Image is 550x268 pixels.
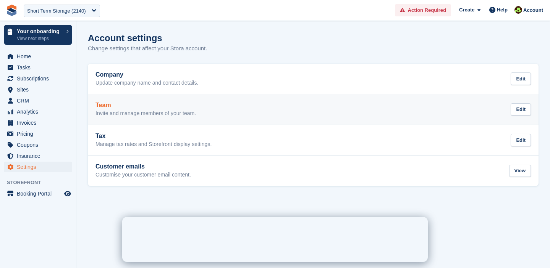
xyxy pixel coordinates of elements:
[4,140,72,150] a: menu
[4,162,72,172] a: menu
[17,128,63,139] span: Pricing
[17,140,63,150] span: Coupons
[88,125,539,156] a: Tax Manage tax rates and Storefront display settings. Edit
[514,6,522,14] img: Catherine Coffey
[95,163,191,170] h2: Customer emails
[511,134,531,146] div: Edit
[4,128,72,139] a: menu
[17,29,62,34] p: Your onboarding
[4,106,72,117] a: menu
[4,62,72,73] a: menu
[509,165,531,177] div: View
[88,44,207,53] p: Change settings that affect your Stora account.
[95,80,198,87] p: Update company name and contact details.
[511,103,531,116] div: Edit
[17,95,63,106] span: CRM
[27,7,86,15] div: Short Term Storage (2140)
[95,71,198,78] h2: Company
[4,117,72,128] a: menu
[95,141,212,148] p: Manage tax rates and Storefront display settings.
[4,188,72,199] a: menu
[395,4,451,17] a: Action Required
[4,84,72,95] a: menu
[17,73,63,84] span: Subscriptions
[459,6,474,14] span: Create
[17,151,63,161] span: Insurance
[4,151,72,161] a: menu
[408,6,446,14] span: Action Required
[88,64,539,94] a: Company Update company name and contact details. Edit
[95,110,196,117] p: Invite and manage members of your team.
[17,35,62,42] p: View next steps
[17,84,63,95] span: Sites
[17,106,63,117] span: Analytics
[6,5,18,16] img: stora-icon-8386f47178a22dfd0bd8f6a31ec36ba5ce8667c1dd55bd0f319d3a0aa187defe.svg
[88,94,539,125] a: Team Invite and manage members of your team. Edit
[88,33,162,43] h1: Account settings
[95,133,212,140] h2: Tax
[4,25,72,45] a: Your onboarding View next steps
[523,6,543,14] span: Account
[17,51,63,62] span: Home
[63,189,72,198] a: Preview store
[7,179,76,186] span: Storefront
[88,156,539,186] a: Customer emails Customise your customer email content. View
[122,217,428,262] iframe: Intercom live chat banner
[95,102,196,109] h2: Team
[4,73,72,84] a: menu
[511,72,531,85] div: Edit
[17,162,63,172] span: Settings
[4,95,72,106] a: menu
[95,172,191,178] p: Customise your customer email content.
[17,62,63,73] span: Tasks
[497,6,508,14] span: Help
[4,51,72,62] a: menu
[17,188,63,199] span: Booking Portal
[17,117,63,128] span: Invoices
